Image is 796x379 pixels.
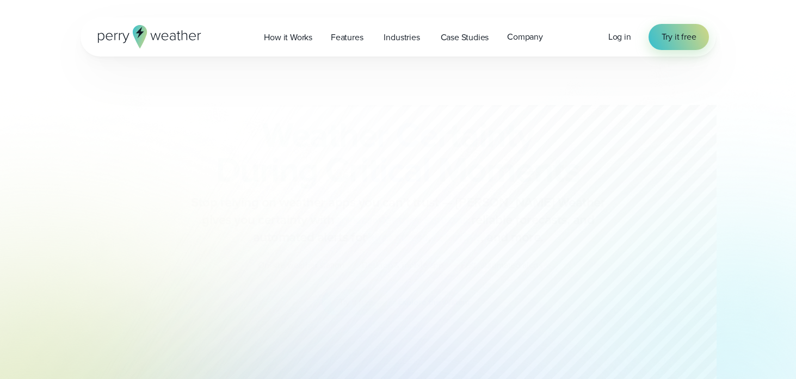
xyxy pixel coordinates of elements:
[608,30,631,43] span: Log in
[662,30,696,44] span: Try it free
[441,31,489,44] span: Case Studies
[264,31,312,44] span: How it Works
[608,30,631,44] a: Log in
[431,26,498,48] a: Case Studies
[331,31,363,44] span: Features
[649,24,709,50] a: Try it free
[507,30,543,44] span: Company
[255,26,322,48] a: How it Works
[384,31,419,44] span: Industries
